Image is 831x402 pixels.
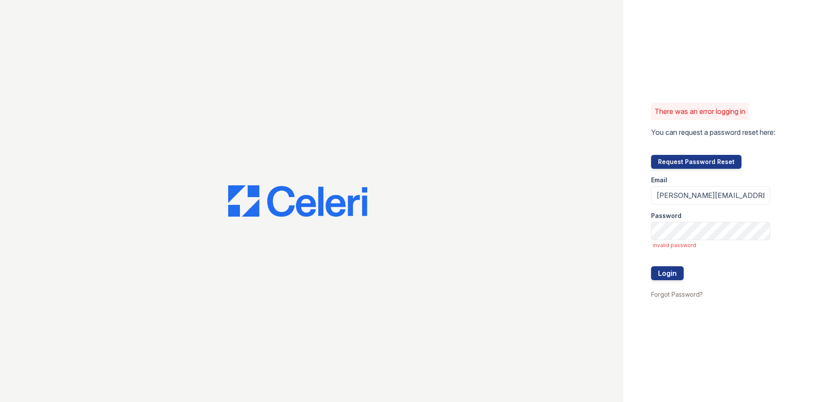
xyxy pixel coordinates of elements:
[651,266,684,280] button: Login
[653,242,770,249] span: invalid password
[655,106,745,117] p: There was an error logging in
[651,291,703,298] a: Forgot Password?
[228,185,367,217] img: CE_Logo_Blue-a8612792a0a2168367f1c8372b55b34899dd931a85d93a1a3d3e32e68fde9ad4.png
[651,155,741,169] button: Request Password Reset
[651,127,775,137] p: You can request a password reset here:
[651,211,681,220] label: Password
[651,176,667,184] label: Email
